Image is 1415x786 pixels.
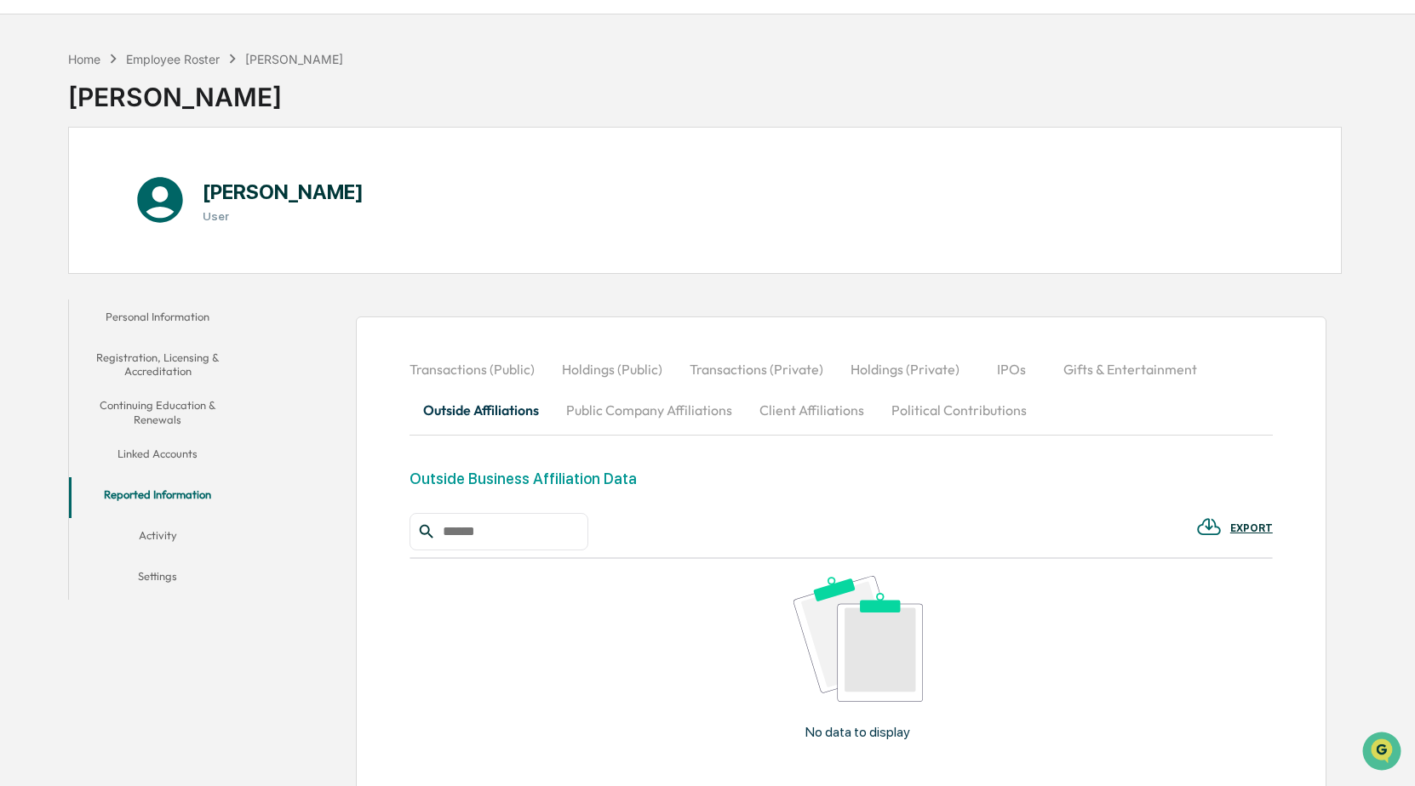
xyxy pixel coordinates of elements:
img: EXPORT [1196,514,1222,539]
button: Public Company Affiliations [553,390,746,430]
button: Transactions (Private) [676,349,837,390]
span: Data Lookup [34,247,107,264]
div: Home [68,52,100,66]
div: Start new chat [58,130,279,147]
h3: User [203,209,364,223]
button: Settings [69,559,246,600]
div: secondary tabs example [69,299,246,600]
button: Registration, Licensing & Accreditation [69,340,246,389]
button: Start new chat [289,135,310,156]
div: [PERSON_NAME] [245,52,343,66]
button: Gifts & Entertainment [1050,349,1211,390]
div: We're available if you need us! [58,147,215,161]
button: Continuing Education & Renewals [69,388,246,436]
button: Holdings (Public) [548,349,676,390]
span: Pylon [169,288,206,301]
a: Powered byPylon [120,288,206,301]
img: No data [793,576,923,702]
div: Employee Roster [126,52,220,66]
a: 🖐️Preclearance [10,208,117,238]
button: Transactions (Public) [410,349,548,390]
button: Activity [69,518,246,559]
p: No data to display [805,724,910,740]
div: Outside Business Affiliation Data [410,470,637,487]
a: 🔎Data Lookup [10,240,114,271]
button: Outside Affiliations [410,390,553,430]
button: Holdings (Private) [837,349,973,390]
p: How can we help? [17,36,310,63]
button: Linked Accounts [69,436,246,477]
button: Political Contributions [878,390,1040,430]
h1: [PERSON_NAME] [203,179,364,204]
div: EXPORT [1230,522,1273,534]
a: 🗄️Attestations [117,208,218,238]
div: secondary tabs example [410,349,1273,430]
img: 1746055101610-c473b297-6a78-478c-a979-82029cc54cd1 [17,130,48,161]
button: Reported Information [69,477,246,518]
iframe: Open customer support [1361,730,1406,776]
span: Attestations [140,214,211,231]
div: [PERSON_NAME] [68,68,344,112]
span: Preclearance [34,214,110,231]
button: Client Affiliations [746,390,878,430]
div: 🗄️ [123,216,137,230]
div: 🔎 [17,248,31,262]
button: Personal Information [69,299,246,340]
div: 🖐️ [17,216,31,230]
button: IPOs [973,349,1050,390]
